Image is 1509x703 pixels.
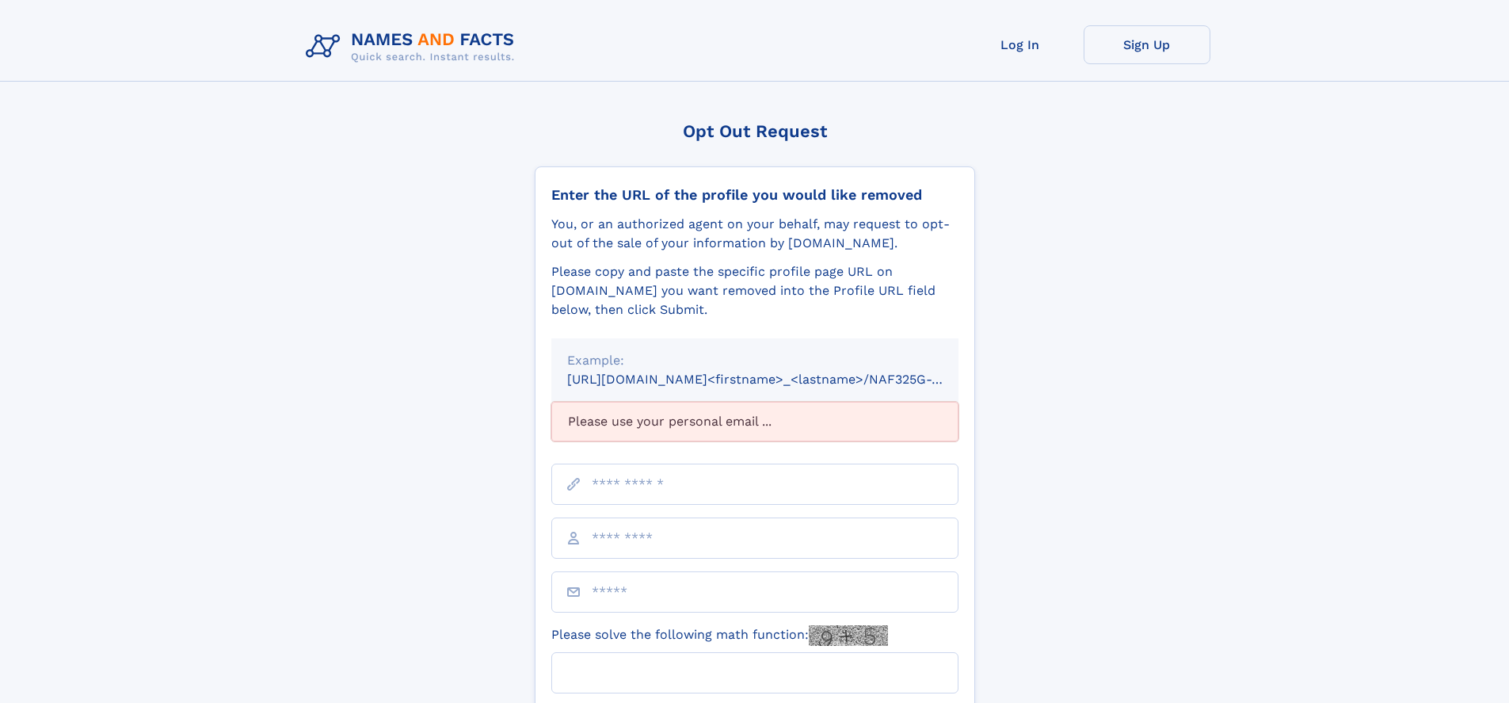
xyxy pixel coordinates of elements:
small: [URL][DOMAIN_NAME]<firstname>_<lastname>/NAF325G-xxxxxxxx [567,372,989,387]
div: Please copy and paste the specific profile page URL on [DOMAIN_NAME] you want removed into the Pr... [551,262,958,319]
a: Log In [957,25,1084,64]
div: Example: [567,351,943,370]
div: Opt Out Request [535,121,975,141]
div: Please use your personal email ... [551,402,958,441]
a: Sign Up [1084,25,1210,64]
div: Enter the URL of the profile you would like removed [551,186,958,204]
label: Please solve the following math function: [551,625,888,646]
div: You, or an authorized agent on your behalf, may request to opt-out of the sale of your informatio... [551,215,958,253]
img: Logo Names and Facts [299,25,528,68]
